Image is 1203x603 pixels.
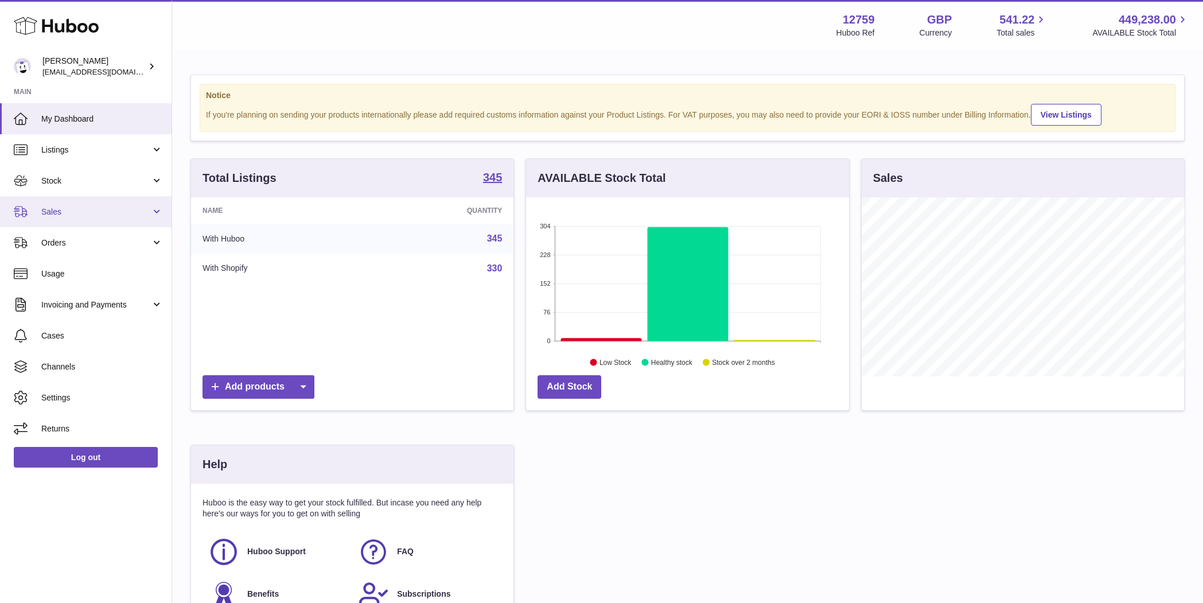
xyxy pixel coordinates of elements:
a: 345 [487,234,503,243]
h3: AVAILABLE Stock Total [538,170,665,186]
a: 449,238.00 AVAILABLE Stock Total [1092,12,1189,38]
div: [PERSON_NAME] [42,56,146,77]
a: View Listings [1031,104,1101,126]
span: Huboo Support [247,546,306,557]
text: 152 [540,280,550,287]
td: With Huboo [191,224,365,254]
span: Channels [41,361,163,372]
h3: Help [203,457,227,472]
h3: Total Listings [203,170,277,186]
span: Subscriptions [397,589,450,600]
h3: Sales [873,170,903,186]
a: 541.22 Total sales [996,12,1048,38]
span: Usage [41,269,163,279]
span: Stock [41,176,151,186]
span: My Dashboard [41,114,163,125]
div: Huboo Ref [836,28,875,38]
a: Add products [203,375,314,399]
a: Log out [14,447,158,468]
strong: GBP [927,12,952,28]
span: Returns [41,423,163,434]
span: Settings [41,392,163,403]
th: Name [191,197,365,224]
img: sofiapanwar@unndr.com [14,58,31,75]
a: Add Stock [538,375,601,399]
span: Listings [41,145,151,155]
text: Low Stock [599,359,632,367]
text: Healthy stock [651,359,693,367]
span: AVAILABLE Stock Total [1092,28,1189,38]
span: Total sales [996,28,1048,38]
span: Sales [41,207,151,217]
span: Invoicing and Payments [41,299,151,310]
text: 76 [544,309,551,316]
span: FAQ [397,546,414,557]
p: Huboo is the easy way to get your stock fulfilled. But incase you need any help here's our ways f... [203,497,502,519]
text: 304 [540,223,550,229]
text: 0 [547,337,551,344]
a: 345 [483,172,502,185]
text: Stock over 2 months [713,359,775,367]
a: 330 [487,263,503,273]
strong: 345 [483,172,502,183]
span: Orders [41,238,151,248]
a: FAQ [358,536,496,567]
td: With Shopify [191,254,365,283]
span: [EMAIL_ADDRESS][DOMAIN_NAME] [42,67,169,76]
strong: 12759 [843,12,875,28]
strong: Notice [206,90,1169,101]
th: Quantity [365,197,513,224]
span: Benefits [247,589,279,600]
span: Cases [41,330,163,341]
span: 449,238.00 [1119,12,1176,28]
text: 228 [540,251,550,258]
div: Currency [920,28,952,38]
a: Huboo Support [208,536,347,567]
span: 541.22 [999,12,1034,28]
div: If you're planning on sending your products internationally please add required customs informati... [206,102,1169,126]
